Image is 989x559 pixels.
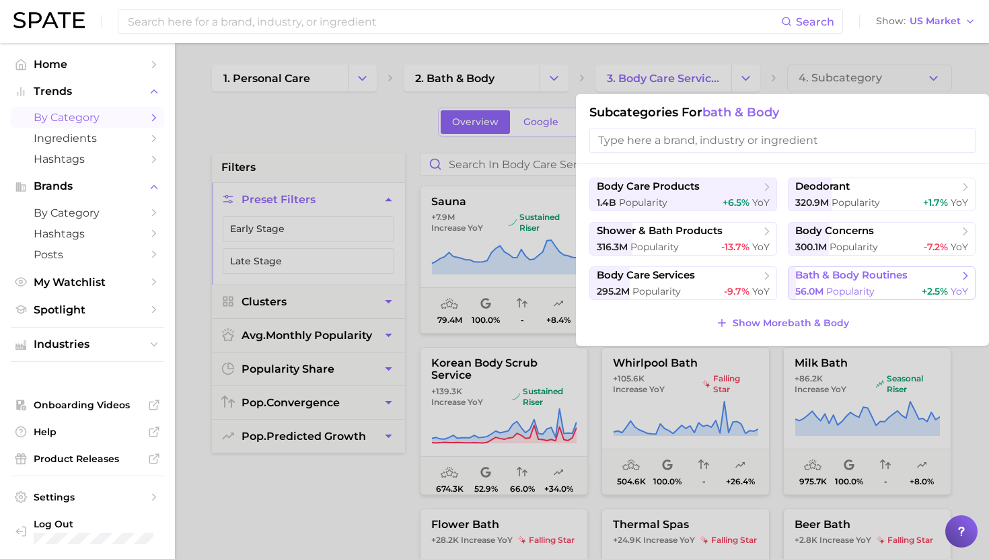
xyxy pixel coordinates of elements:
span: body care services [597,269,695,282]
span: 295.2m [597,285,630,297]
a: by Category [11,202,164,223]
input: Search here for a brand, industry, or ingredient [126,10,781,33]
span: +1.7% [923,196,948,209]
span: Log Out [34,518,153,530]
span: +6.5% [723,196,749,209]
button: Show Morebath & body [712,313,852,332]
span: Popularity [619,196,667,209]
h1: Subcategories for [589,105,976,120]
a: Help [11,422,164,442]
span: Search [796,15,834,28]
button: body concerns300.1m Popularity-7.2% YoY [788,222,976,256]
a: Ingredients [11,128,164,149]
span: Brands [34,180,141,192]
span: YoY [951,241,968,253]
span: 316.3m [597,241,628,253]
span: Posts [34,248,141,261]
button: Trends [11,81,164,102]
span: deodorant [795,180,850,193]
span: US Market [910,17,961,25]
span: Settings [34,491,141,503]
span: Home [34,58,141,71]
span: My Watchlist [34,276,141,289]
a: Onboarding Videos [11,395,164,415]
button: Brands [11,176,164,196]
a: Hashtags [11,223,164,244]
span: by Category [34,207,141,219]
button: ShowUS Market [873,13,979,30]
a: Spotlight [11,299,164,320]
a: Home [11,54,164,75]
span: Spotlight [34,303,141,316]
span: 320.9m [795,196,829,209]
a: Posts [11,244,164,265]
span: -13.7% [721,241,749,253]
span: 56.0m [795,285,823,297]
span: Popularity [826,285,875,297]
button: bath & body routines56.0m Popularity+2.5% YoY [788,266,976,300]
span: YoY [752,196,770,209]
span: Popularity [830,241,878,253]
span: bath & body routines [795,269,908,282]
span: 1.4b [597,196,616,209]
a: by Category [11,107,164,128]
span: -9.7% [724,285,749,297]
span: Show [876,17,906,25]
button: shower & bath products316.3m Popularity-13.7% YoY [589,222,777,256]
span: YoY [752,285,770,297]
button: body care products1.4b Popularity+6.5% YoY [589,178,777,211]
span: Popularity [632,285,681,297]
span: Popularity [630,241,679,253]
span: Popularity [832,196,880,209]
span: Onboarding Videos [34,399,141,411]
a: Settings [11,487,164,507]
img: SPATE [13,12,85,28]
span: bath & body [702,105,779,120]
span: body care products [597,180,700,193]
span: shower & bath products [597,225,723,237]
span: Hashtags [34,153,141,165]
a: Product Releases [11,449,164,469]
span: 300.1m [795,241,827,253]
span: +2.5% [922,285,948,297]
input: Type here a brand, industry or ingredient [589,128,976,153]
a: My Watchlist [11,272,164,293]
span: Trends [34,85,141,98]
span: Hashtags [34,227,141,240]
span: Product Releases [34,453,141,465]
span: Show More bath & body [733,318,849,329]
span: Help [34,426,141,438]
a: Hashtags [11,149,164,170]
span: YoY [951,285,968,297]
button: Industries [11,334,164,355]
span: -7.2% [924,241,948,253]
a: Log out. Currently logged in with e-mail mathilde@spate.nyc. [11,514,164,548]
span: YoY [752,241,770,253]
span: Industries [34,338,141,350]
button: body care services295.2m Popularity-9.7% YoY [589,266,777,300]
span: body concerns [795,225,874,237]
button: deodorant320.9m Popularity+1.7% YoY [788,178,976,211]
span: by Category [34,111,141,124]
span: YoY [951,196,968,209]
span: Ingredients [34,132,141,145]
